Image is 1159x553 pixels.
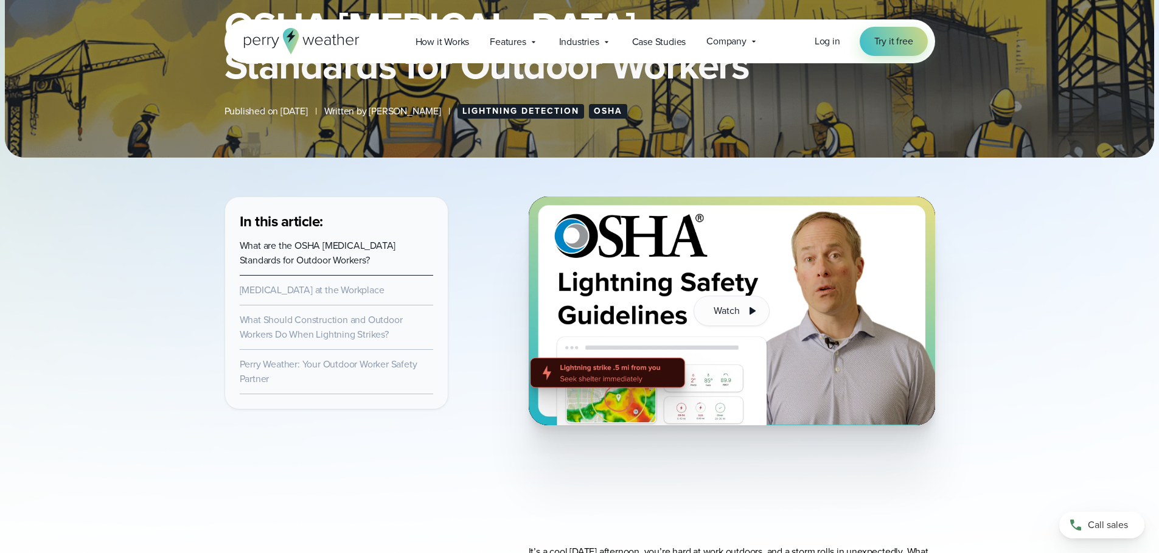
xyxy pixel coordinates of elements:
a: What Should Construction and Outdoor Workers Do When Lightning Strikes? [240,313,403,341]
span: Watch [714,304,739,318]
iframe: Listen to a Podcast on Lightning Safety for Outdoor Workers Video [529,445,935,506]
h1: OSHA [MEDICAL_DATA] Standards for Outdoor Workers [224,7,935,85]
span: Case Studies [632,35,686,49]
span: Written by [PERSON_NAME] [324,104,441,119]
a: OSHA [589,104,627,119]
span: Published on [DATE] [224,104,308,119]
a: Perry Weather: Your Outdoor Worker Safety Partner [240,357,417,386]
button: Watch [694,296,769,326]
a: Log in [815,34,840,49]
span: Try it free [874,34,913,49]
span: Features [490,35,526,49]
span: Company [706,34,747,49]
a: What are the OSHA [MEDICAL_DATA] Standards for Outdoor Workers? [240,238,396,267]
span: Log in [815,34,840,48]
h3: In this article: [240,212,433,231]
a: Case Studies [622,29,697,54]
a: Lightning Detection [458,104,584,119]
span: How it Works [416,35,470,49]
span: Industries [559,35,599,49]
span: | [448,104,450,119]
a: [MEDICAL_DATA] at the Workplace [240,283,385,297]
a: Call sales [1059,512,1144,538]
a: Try it free [860,27,928,56]
span: | [315,104,317,119]
a: How it Works [405,29,480,54]
span: Call sales [1088,518,1128,532]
